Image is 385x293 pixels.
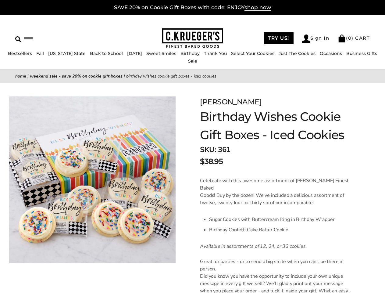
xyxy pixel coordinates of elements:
p: Celebrate with this awesome assortment of [PERSON_NAME] Finest Baked Goods! Buy by the dozen! We’... [200,177,355,206]
a: Weekend Sale - SAVE 20% on Cookie Gift Boxes [30,73,123,79]
a: Bestsellers [8,51,32,56]
span: | [124,73,125,79]
img: C.KRUEGER'S [162,28,223,48]
span: | [27,73,29,79]
a: Sign In [302,34,330,43]
a: Select Your Cookies [231,51,274,56]
span: 361 [218,145,230,154]
a: Sale [188,58,197,64]
a: Home [15,73,26,79]
img: Birthday Wishes Cookie Gift Boxes - Iced Cookies [9,96,176,263]
em: Available in assortments of 12, 24, or 36 cookies. [200,243,307,250]
a: Sweet Smiles [146,51,176,56]
img: Search [15,36,21,42]
a: Birthday [180,51,200,56]
a: [DATE] [127,51,142,56]
a: (0) CART [338,35,370,41]
h1: Birthday Wishes Cookie Gift Boxes - Iced Cookies [200,107,355,144]
span: $38.95 [200,156,223,167]
li: Sugar Cookies with Buttercream Icing in Birthday Wrapper [209,214,355,225]
a: SAVE 20% on Cookie Gift Boxes with code: ENJOYshop now [114,4,271,11]
a: Business Gifts [346,51,377,56]
strong: SKU: [200,145,216,154]
img: Bag [338,34,346,42]
span: 0 [348,35,352,41]
a: TRY US! [264,32,294,44]
nav: breadcrumbs [15,73,370,80]
a: Back to School [90,51,123,56]
a: Occasions [320,51,342,56]
div: [PERSON_NAME] [200,96,355,107]
a: Fall [36,51,44,56]
span: shop now [244,4,271,11]
input: Search [15,34,96,43]
a: Thank You [204,51,227,56]
a: Just The Cookies [279,51,315,56]
a: [US_STATE] State [48,51,86,56]
img: Account [302,34,310,43]
li: Birthday Confetti Cake Batter Cookie. [209,225,355,235]
span: Birthday Wishes Cookie Gift Boxes - Iced Cookies [126,73,216,79]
